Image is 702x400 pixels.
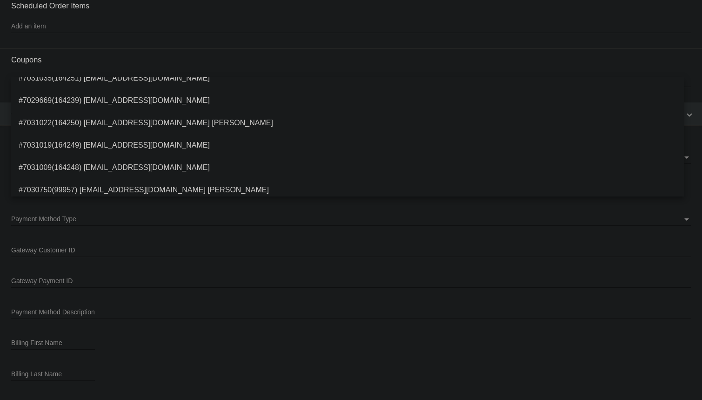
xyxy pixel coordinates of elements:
span: #7031019(164249) [EMAIL_ADDRESS][DOMAIN_NAME] [19,134,677,156]
input: Billing Last Name [11,371,95,378]
input: Gateway Customer ID [11,247,691,254]
input: Gateway Payment ID [11,278,691,285]
mat-select: Payment Method Type [11,216,691,223]
span: Payment Method Type [11,215,76,223]
span: #7029669(164239) [EMAIL_ADDRESS][DOMAIN_NAME] [19,89,677,112]
h3: Coupons [11,48,691,64]
input: Billing First Name [11,339,95,347]
span: #7030750(99957) [EMAIL_ADDRESS][DOMAIN_NAME] [PERSON_NAME] [19,179,677,201]
input: Add an item [11,23,691,30]
span: #7031022(164250) [EMAIL_ADDRESS][DOMAIN_NAME] [PERSON_NAME] [19,112,677,134]
span: #7031009(164248) [EMAIL_ADDRESS][DOMAIN_NAME] [19,156,677,179]
input: Payment Method Description [11,309,691,316]
span: #7031035(164251) [EMAIL_ADDRESS][DOMAIN_NAME] [19,67,677,89]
